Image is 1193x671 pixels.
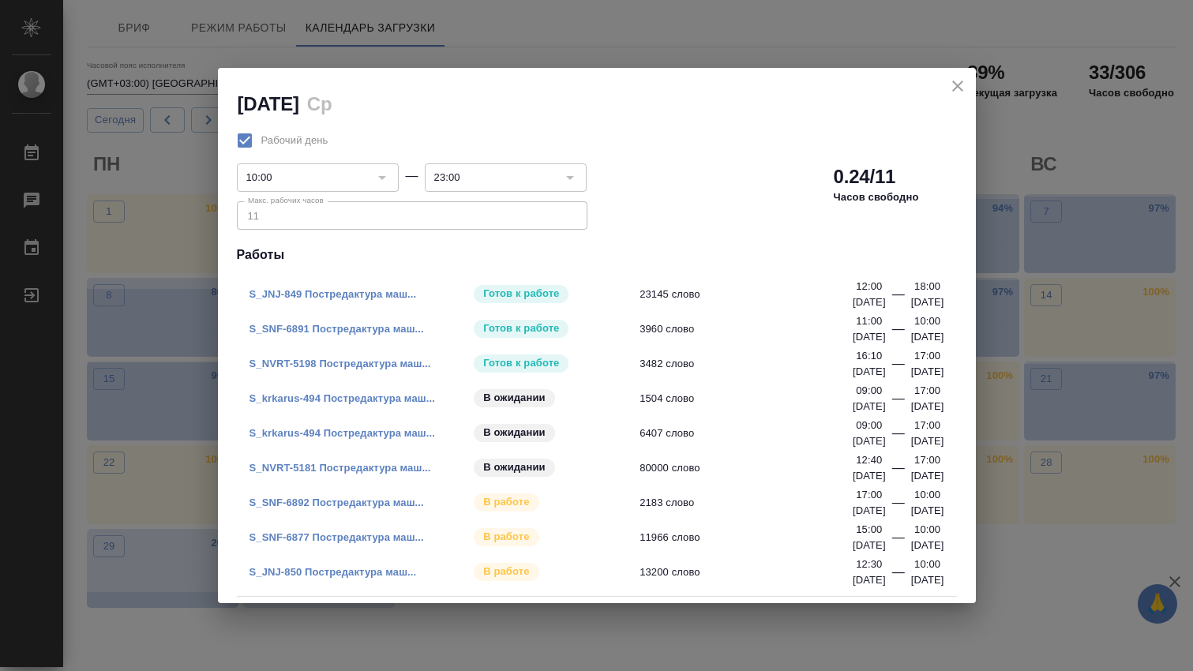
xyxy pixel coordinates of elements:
[911,468,944,484] p: [DATE]
[911,538,944,553] p: [DATE]
[853,433,886,449] p: [DATE]
[249,427,435,439] a: S_krkarus-494 Постредактура маш...
[892,493,905,519] div: —
[892,354,905,380] div: —
[892,459,905,484] div: —
[640,321,863,337] span: 3960 слово
[853,399,886,414] p: [DATE]
[853,468,886,484] p: [DATE]
[914,279,940,294] p: 18:00
[483,529,529,545] p: В работе
[911,399,944,414] p: [DATE]
[238,93,299,114] h2: [DATE]
[856,452,882,468] p: 12:40
[853,364,886,380] p: [DATE]
[483,564,529,579] p: В работе
[892,528,905,553] div: —
[856,348,882,364] p: 16:10
[483,355,559,371] p: Готов к работе
[856,279,882,294] p: 12:00
[483,286,559,302] p: Готов к работе
[914,313,940,329] p: 10:00
[856,557,882,572] p: 12:30
[914,557,940,572] p: 10:00
[483,425,546,440] p: В ожидании
[640,425,863,441] span: 6407 слово
[911,329,944,345] p: [DATE]
[640,564,863,580] span: 13200 слово
[911,572,944,588] p: [DATE]
[249,462,431,474] a: S_NVRT-5181 Постредактура маш...
[892,389,905,414] div: —
[405,167,418,186] div: —
[249,566,417,578] a: S_JNJ-850 Постредактура маш...
[640,495,863,511] span: 2183 слово
[640,356,863,372] span: 3482 слово
[856,383,882,399] p: 09:00
[914,452,940,468] p: 17:00
[249,288,417,300] a: S_JNJ-849 Постредактура маш...
[892,285,905,310] div: —
[914,348,940,364] p: 17:00
[911,433,944,449] p: [DATE]
[853,294,886,310] p: [DATE]
[911,503,944,519] p: [DATE]
[911,294,944,310] p: [DATE]
[911,364,944,380] p: [DATE]
[640,287,863,302] span: 23145 слово
[249,392,435,404] a: S_krkarus-494 Постредактура маш...
[914,522,940,538] p: 10:00
[249,323,424,335] a: S_SNF-6891 Постредактура маш...
[834,164,896,189] h2: 0.24/11
[946,74,970,98] button: close
[914,487,940,503] p: 10:00
[483,459,546,475] p: В ожидании
[249,531,424,543] a: S_SNF-6877 Постредактура маш...
[892,424,905,449] div: —
[261,133,328,148] span: Рабочий день
[249,358,431,369] a: S_NVRT-5198 Постредактура маш...
[853,329,886,345] p: [DATE]
[856,313,882,329] p: 11:00
[834,189,919,205] p: Часов свободно
[640,460,863,476] span: 80000 слово
[640,530,863,545] span: 11966 слово
[914,383,940,399] p: 17:00
[856,487,882,503] p: 17:00
[856,418,882,433] p: 09:00
[853,503,886,519] p: [DATE]
[483,390,546,406] p: В ожидании
[483,321,559,336] p: Готов к работе
[892,563,905,588] div: —
[853,572,886,588] p: [DATE]
[640,391,863,407] span: 1504 слово
[237,246,957,264] h4: Работы
[856,522,882,538] p: 15:00
[914,418,940,433] p: 17:00
[307,93,332,114] h2: Ср
[853,538,886,553] p: [DATE]
[892,320,905,345] div: —
[249,497,424,508] a: S_SNF-6892 Постредактура маш...
[483,494,529,510] p: В работе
